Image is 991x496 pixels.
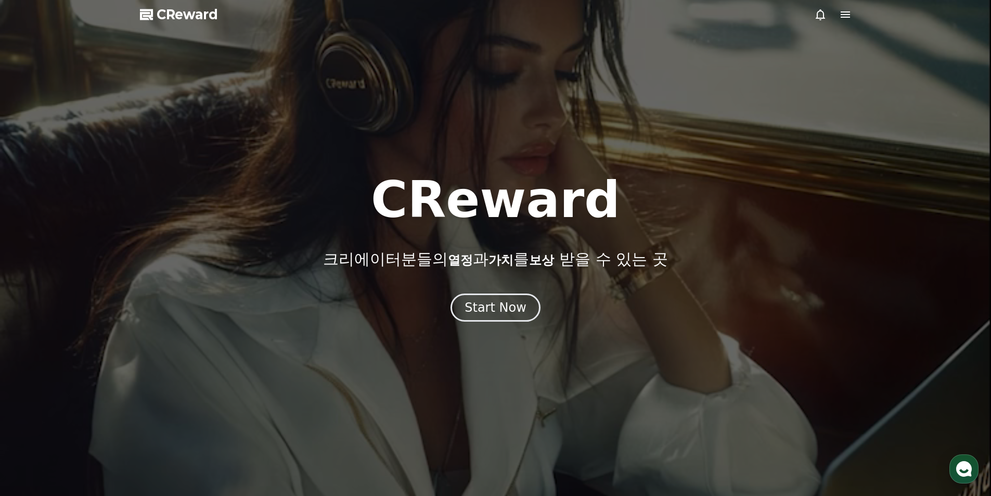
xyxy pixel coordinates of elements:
[451,294,540,322] button: Start Now
[161,346,173,354] span: 설정
[371,175,620,225] h1: CReward
[134,330,200,356] a: 설정
[157,6,218,23] span: CReward
[529,253,554,268] span: 보상
[451,304,540,314] a: Start Now
[323,250,667,269] p: 크리에이터분들의 과 를 받을 수 있는 곳
[448,253,473,268] span: 열정
[95,346,108,354] span: 대화
[488,253,513,268] span: 가치
[3,330,69,356] a: 홈
[140,6,218,23] a: CReward
[33,346,39,354] span: 홈
[69,330,134,356] a: 대화
[465,299,526,316] div: Start Now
